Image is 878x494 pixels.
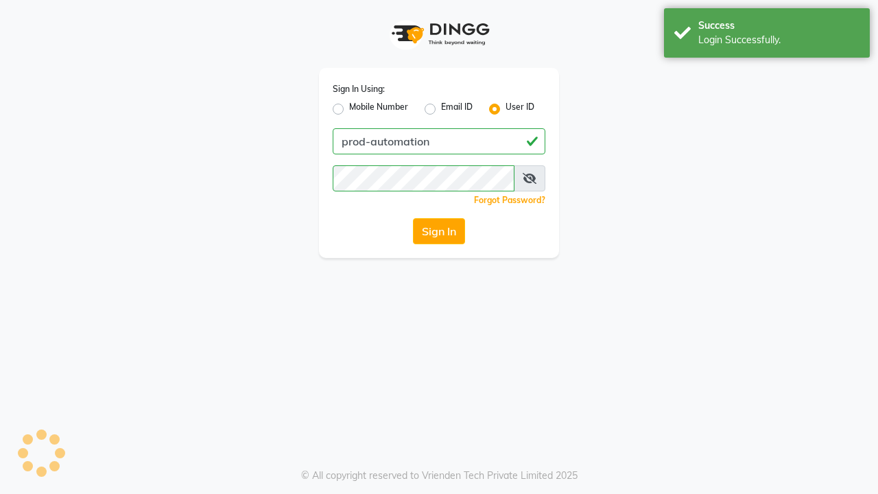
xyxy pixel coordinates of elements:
[384,14,494,54] img: logo1.svg
[333,165,514,191] input: Username
[698,19,859,33] div: Success
[333,83,385,95] label: Sign In Using:
[349,101,408,117] label: Mobile Number
[413,218,465,244] button: Sign In
[333,128,545,154] input: Username
[698,33,859,47] div: Login Successfully.
[441,101,473,117] label: Email ID
[474,195,545,205] a: Forgot Password?
[506,101,534,117] label: User ID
